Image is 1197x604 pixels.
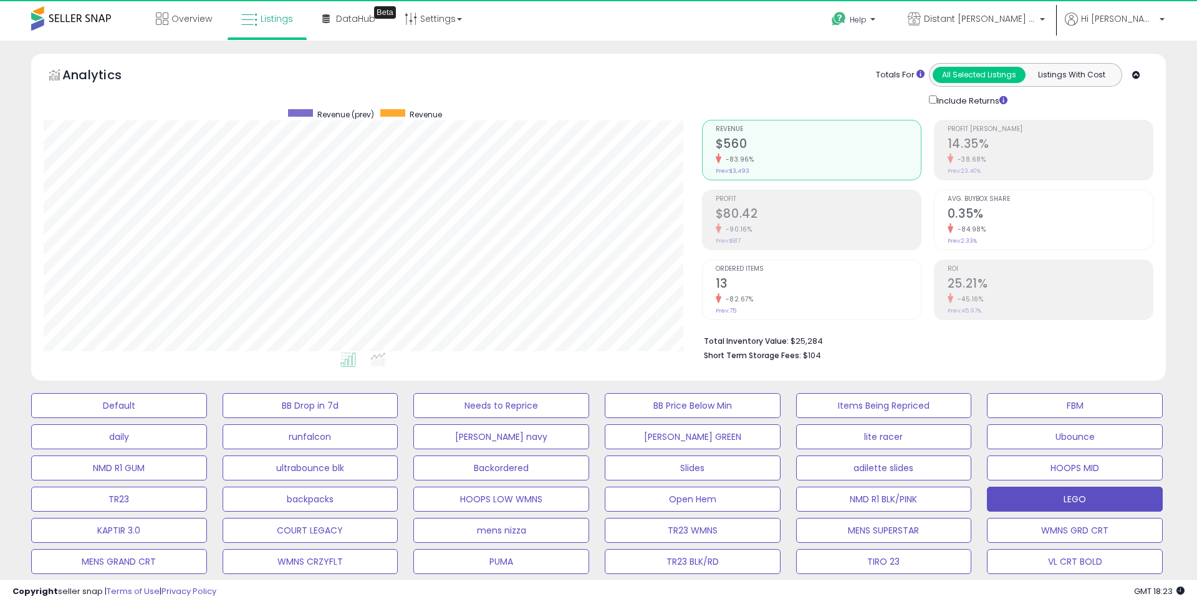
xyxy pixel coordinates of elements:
span: Profit [PERSON_NAME] [948,126,1153,133]
button: daily [31,424,207,449]
span: Help [850,14,867,25]
button: All Selected Listings [933,67,1026,83]
div: Tooltip anchor [374,6,396,19]
h2: 0.35% [948,207,1153,223]
small: Prev: $3,493 [716,167,749,175]
button: HOOPS LOW WMNS [413,487,589,512]
h2: 25.21% [948,276,1153,293]
strong: Copyright [12,585,58,597]
a: Terms of Use [107,585,160,597]
button: Needs to Reprice [413,393,589,418]
button: Default [31,393,207,418]
button: TR23 [31,487,207,512]
button: Ubounce [987,424,1163,449]
button: backpacks [223,487,398,512]
small: -45.16% [953,295,984,304]
span: Revenue (prev) [317,109,374,120]
button: mens nizza [413,518,589,543]
button: FBM [987,393,1163,418]
small: Prev: 23.40% [948,167,981,175]
h2: $80.42 [716,207,921,223]
button: Slides [605,455,781,480]
span: $104 [803,349,821,361]
button: [PERSON_NAME] GREEN [605,424,781,449]
button: Items Being Repriced [796,393,972,418]
span: Overview [171,12,212,25]
span: Revenue [716,126,921,133]
li: $25,284 [704,333,1144,348]
h2: 14.35% [948,137,1153,153]
span: Hi [PERSON_NAME] [1081,12,1156,25]
button: Listings With Cost [1025,67,1118,83]
button: runfalcon [223,424,398,449]
button: COURT LEGACY [223,518,398,543]
a: Hi [PERSON_NAME] [1065,12,1165,41]
span: Revenue [410,109,442,120]
button: TR23 WMNS [605,518,781,543]
small: Prev: 75 [716,307,736,314]
span: Avg. Buybox Share [948,196,1153,203]
div: Totals For [876,69,925,81]
button: WMNS CRZYFLT [223,549,398,574]
a: Privacy Policy [161,585,216,597]
button: VL CRT BOLD [987,549,1163,574]
button: PUMA [413,549,589,574]
span: ROI [948,266,1153,273]
h5: Analytics [62,66,146,87]
span: Listings [261,12,293,25]
h2: $560 [716,137,921,153]
small: Prev: 2.33% [948,237,977,245]
button: WMNS GRD CRT [987,518,1163,543]
button: adilette slides [796,455,972,480]
button: Open Hem [605,487,781,512]
button: NMD R1 BLK/PINK [796,487,972,512]
button: ultrabounce blk [223,455,398,480]
button: TIRO 23 [796,549,972,574]
button: TR23 BLK/RD [605,549,781,574]
span: Ordered Items [716,266,921,273]
small: -83.96% [721,155,754,164]
button: Backordered [413,455,589,480]
button: MENS SUPERSTAR [796,518,972,543]
span: Distant [PERSON_NAME] Enterprises [924,12,1036,25]
h2: 13 [716,276,921,293]
button: NMD R1 GUM [31,455,207,480]
small: Prev: 45.97% [948,307,981,314]
div: seller snap | | [12,586,216,598]
small: -38.68% [953,155,986,164]
b: Total Inventory Value: [704,336,789,346]
div: Include Returns [920,93,1022,107]
button: [PERSON_NAME] navy [413,424,589,449]
small: -84.98% [953,225,986,234]
small: Prev: $817 [716,237,741,245]
small: -90.16% [721,225,752,234]
button: LEGO [987,487,1163,512]
span: 2025-10-7 18:23 GMT [1134,585,1185,597]
b: Short Term Storage Fees: [704,350,801,361]
button: BB Drop in 7d [223,393,398,418]
a: Help [822,2,888,41]
small: -82.67% [721,295,754,304]
i: Get Help [831,11,847,27]
button: MENS GRAND CRT [31,549,207,574]
span: DataHub [336,12,375,25]
button: KAPTIR 3.0 [31,518,207,543]
button: lite racer [796,424,972,449]
span: Profit [716,196,921,203]
button: BB Price Below Min [605,393,781,418]
button: HOOPS MID [987,455,1163,480]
